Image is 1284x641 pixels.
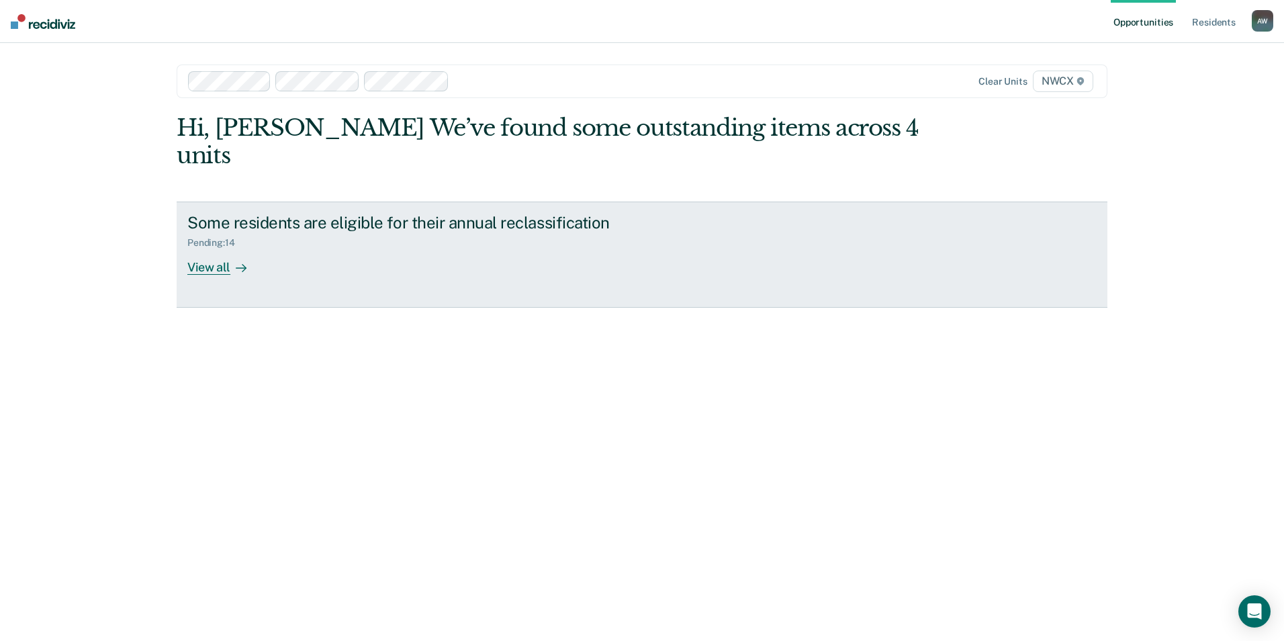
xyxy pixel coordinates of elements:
div: Some residents are eligible for their annual reclassification [187,213,659,232]
div: View all [187,249,263,275]
span: NWCX [1033,71,1093,92]
button: AW [1252,10,1273,32]
div: Pending : 14 [187,237,246,249]
div: Clear units [978,76,1027,87]
div: Hi, [PERSON_NAME] We’ve found some outstanding items across 4 units [177,114,921,169]
div: Open Intercom Messenger [1238,595,1271,628]
div: A W [1252,10,1273,32]
img: Recidiviz [11,14,75,29]
a: Some residents are eligible for their annual reclassificationPending:14View all [177,202,1107,308]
